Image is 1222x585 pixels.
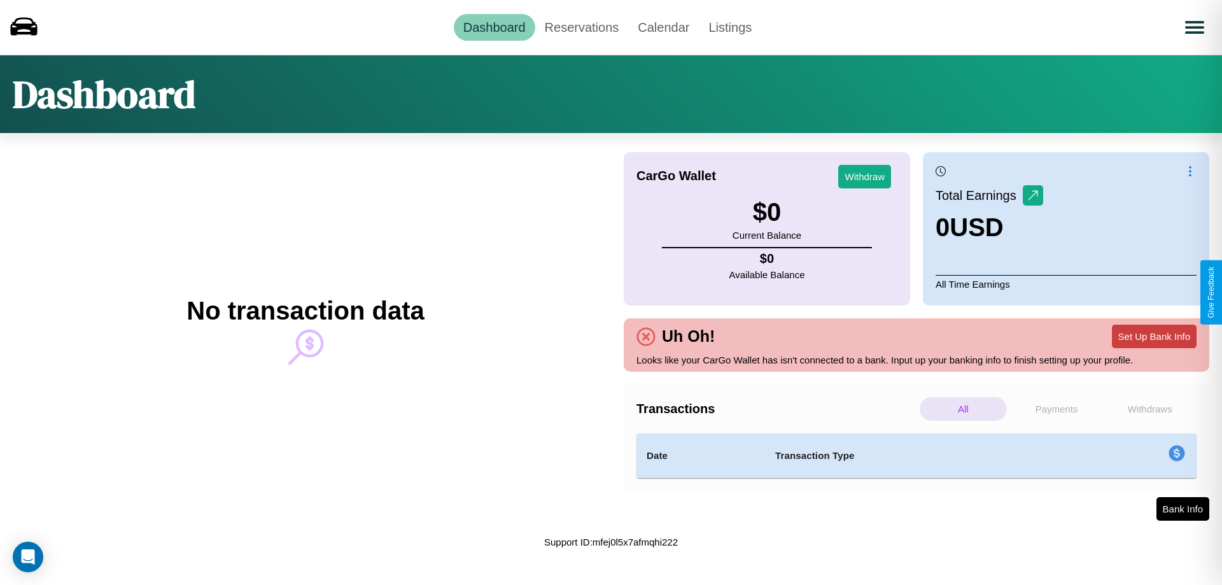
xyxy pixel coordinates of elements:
[936,184,1023,207] p: Total Earnings
[1106,397,1193,421] p: Withdraws
[13,68,195,120] h1: Dashboard
[544,533,678,551] p: Support ID: mfej0l5x7afmqhi222
[628,14,699,41] a: Calendar
[13,542,43,572] div: Open Intercom Messenger
[1177,10,1212,45] button: Open menu
[733,227,801,244] p: Current Balance
[1207,267,1216,318] div: Give Feedback
[454,14,535,41] a: Dashboard
[775,448,1064,463] h4: Transaction Type
[636,402,916,416] h4: Transactions
[699,14,761,41] a: Listings
[1013,397,1100,421] p: Payments
[729,266,805,283] p: Available Balance
[636,433,1197,478] table: simple table
[920,397,1007,421] p: All
[1112,325,1197,348] button: Set Up Bank Info
[729,251,805,266] h4: $ 0
[733,198,801,227] h3: $ 0
[838,165,891,188] button: Withdraw
[936,213,1043,242] h3: 0 USD
[636,351,1197,369] p: Looks like your CarGo Wallet has isn't connected to a bank. Input up your banking info to finish ...
[1156,497,1209,521] button: Bank Info
[636,169,716,183] h4: CarGo Wallet
[936,275,1197,293] p: All Time Earnings
[647,448,755,463] h4: Date
[535,14,629,41] a: Reservations
[186,297,424,325] h2: No transaction data
[656,327,721,346] h4: Uh Oh!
